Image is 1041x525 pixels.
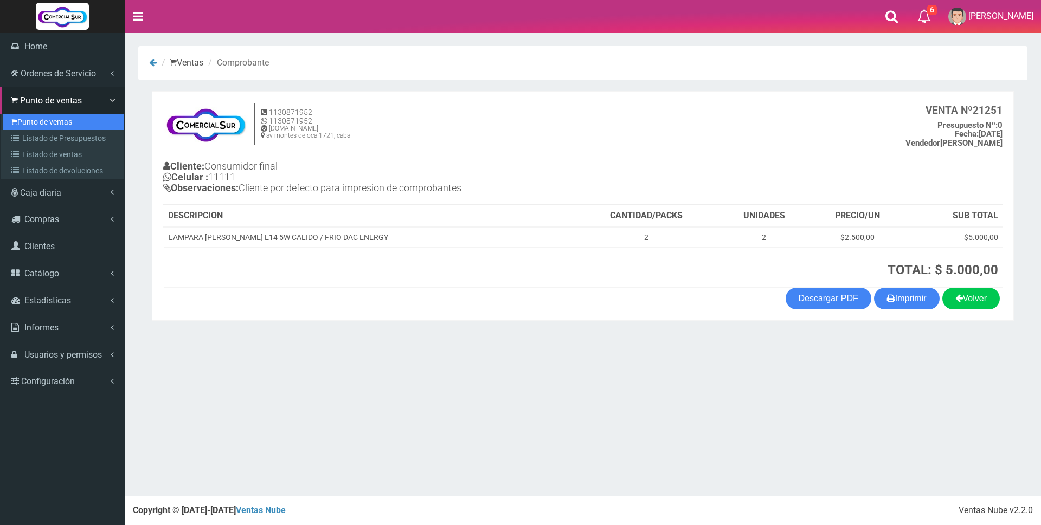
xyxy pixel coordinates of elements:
th: CANTIDAD/PACKS [574,205,719,227]
strong: Fecha: [955,129,979,139]
a: Listado de Presupuestos [3,130,124,146]
span: [PERSON_NAME] [968,11,1033,21]
b: Celular : [163,171,208,183]
img: User Image [948,8,966,25]
div: Ventas Nube v2.2.0 [959,504,1033,517]
button: Imprimir [874,288,940,309]
strong: Presupuesto Nº: [937,120,998,130]
span: Punto de ventas [20,95,82,106]
th: DESCRIPCION [164,205,574,227]
strong: VENTA Nº [926,104,973,116]
h5: 1130871952 1130871952 [261,108,350,125]
span: Clientes [24,241,55,251]
th: SUB TOTAL [905,205,1003,227]
td: 2 [574,227,719,248]
td: $5.000,00 [905,227,1003,248]
b: [PERSON_NAME] [905,138,1003,148]
th: PRECIO/UN [809,205,905,227]
span: Compras [24,214,59,224]
th: UNIDADES [719,205,809,227]
b: 21251 [926,104,1003,116]
span: Informes [24,322,59,333]
strong: Vendedor [905,138,940,148]
li: Comprobante [205,57,269,69]
a: Listado de devoluciones [3,163,124,179]
b: 0 [937,120,1003,130]
b: Cliente: [163,160,204,172]
td: LAMPARA [PERSON_NAME] E14 5W CALIDO / FRIO DAC ENERGY [164,227,574,248]
a: Descargar PDF [786,288,871,309]
strong: TOTAL: $ 5.000,00 [888,262,998,277]
a: Ventas Nube [236,505,286,515]
strong: Copyright © [DATE]-[DATE] [133,505,286,515]
span: Caja diaria [20,187,61,198]
span: Home [24,41,47,51]
span: Estadisticas [24,295,71,306]
span: Usuarios y permisos [24,349,102,360]
h4: Consumidor final 11111 Cliente por defecto para impresion de comprobantes [163,158,583,198]
h6: [DOMAIN_NAME] av montes de oca 1721, caba [261,125,350,139]
li: Ventas [159,57,203,69]
td: 2 [719,227,809,248]
span: 6 [927,5,937,15]
span: Ordenes de Servicio [21,68,96,79]
a: Listado de ventas [3,146,124,163]
span: Catálogo [24,268,59,278]
b: Observaciones: [163,182,239,193]
img: Logo grande [36,3,89,30]
b: [DATE] [955,129,1003,139]
img: f695dc5f3a855ddc19300c990e0c55a2.jpg [163,102,248,146]
a: Punto de ventas [3,114,124,130]
td: $2.500,00 [809,227,905,248]
a: Volver [942,288,1000,309]
span: Configuración [21,376,75,386]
